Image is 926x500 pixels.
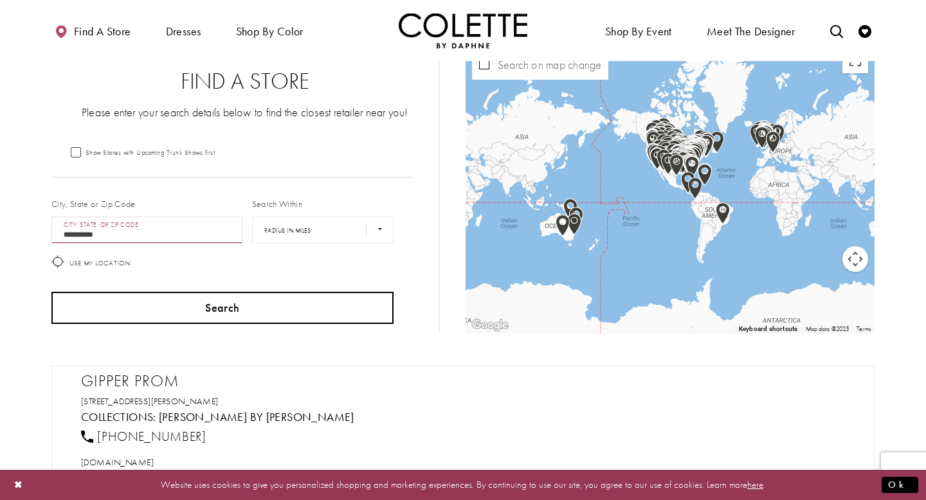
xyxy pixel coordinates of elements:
a: Open this area in Google Maps (opens a new window) [469,317,511,334]
select: Radius In Miles [252,217,394,244]
a: Visit Colette by Daphne page - Opens in new tab [159,409,354,424]
img: Colette by Daphne [399,13,527,48]
a: Terms (opens in new tab) [857,325,871,333]
p: Please enter your search details below to find the closest retailer near you! [77,104,413,120]
h2: Gipper Prom [81,371,858,391]
input: City, State, or ZIP Code [51,217,242,244]
button: Keyboard shortcuts [738,325,797,334]
a: Opens in new tab [81,395,219,407]
button: Close Dialog [8,474,30,496]
img: Google [469,317,511,334]
p: Website uses cookies to give you personalized shopping and marketing experiences. By continuing t... [93,476,833,494]
button: Map camera controls [842,246,868,272]
a: Toggle search [827,13,846,48]
span: Collections: [81,409,156,424]
div: Map with store locations [466,41,875,334]
a: Opens in new tab [81,456,154,468]
label: Search Within [252,197,302,210]
button: Submit Dialog [882,477,918,493]
a: [PHONE_NUMBER] [81,428,206,445]
button: Search [51,292,394,324]
label: City, State or Zip Code [51,197,136,210]
span: [PHONE_NUMBER] [97,428,206,445]
a: here [747,478,763,491]
h2: Find a Store [77,69,413,94]
span: [DOMAIN_NAME] [81,456,154,468]
a: Visit Home Page [399,13,527,48]
a: Check Wishlist [855,13,875,48]
span: Map data ©2025 [806,325,849,333]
